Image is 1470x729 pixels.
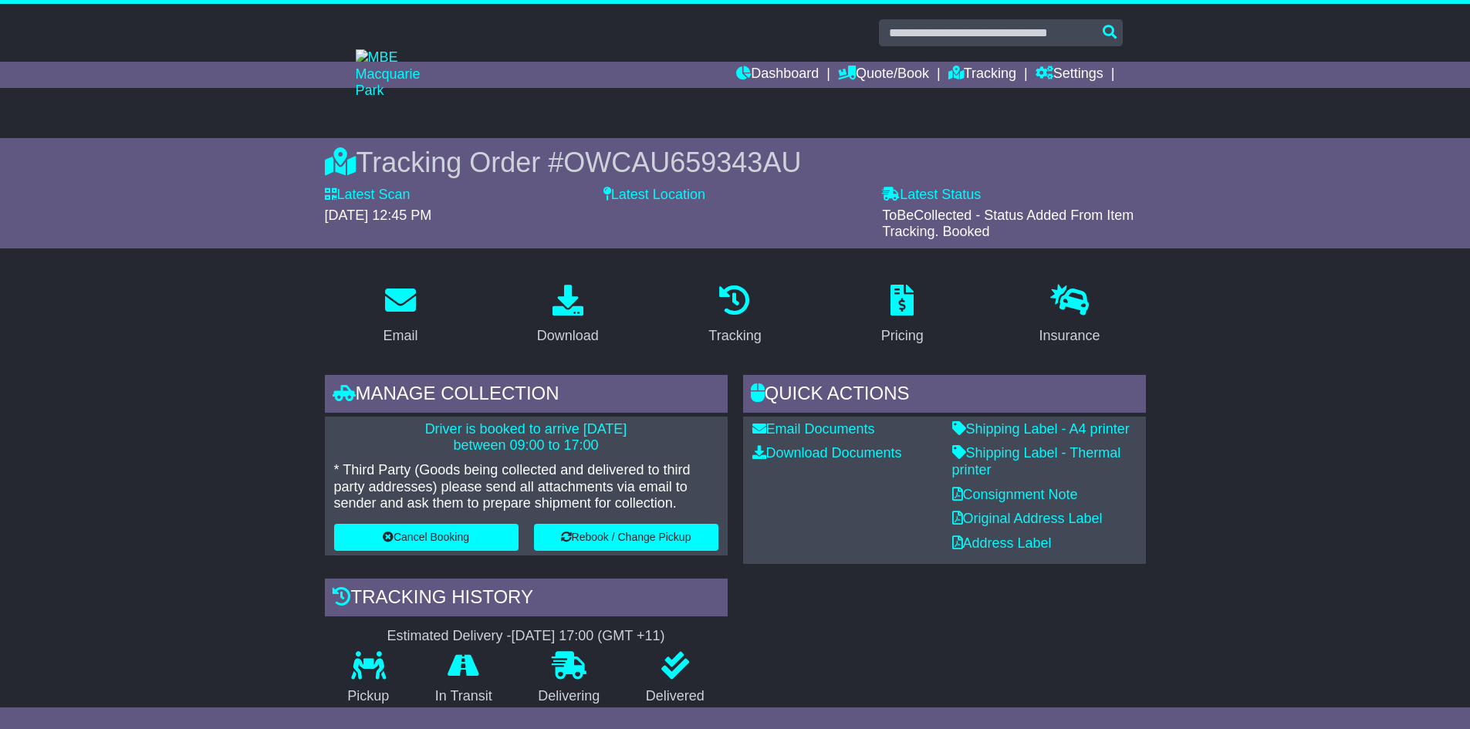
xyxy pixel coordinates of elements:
p: In Transit [412,688,515,705]
button: Rebook / Change Pickup [534,524,718,551]
div: Quick Actions [743,375,1146,417]
a: Download Documents [752,445,902,461]
div: Estimated Delivery - [325,628,728,645]
label: Latest Scan [325,187,411,204]
p: * Third Party (Goods being collected and delivered to third party addresses) please send all atta... [334,462,718,512]
a: Shipping Label - A4 printer [952,421,1130,437]
div: Tracking Order # [325,146,1146,179]
div: [DATE] 17:00 (GMT +11) [512,628,665,645]
p: Driver is booked to arrive [DATE] between 09:00 to 17:00 [334,421,718,454]
p: Delivered [623,688,728,705]
button: Cancel Booking [334,524,519,551]
a: Tracking [948,62,1016,88]
p: Pickup [325,688,413,705]
div: Pricing [881,326,924,346]
a: Quote/Book [838,62,929,88]
a: Consignment Note [952,487,1078,502]
a: Address Label [952,535,1052,551]
span: [DATE] 12:45 PM [325,208,432,223]
span: OWCAU659343AU [563,147,801,178]
div: Email [383,326,417,346]
a: Pricing [871,279,934,352]
a: Dashboard [736,62,819,88]
label: Latest Status [882,187,981,204]
div: Tracking [708,326,761,346]
div: Tracking history [325,579,728,620]
a: Tracking [698,279,771,352]
a: Email Documents [752,421,875,437]
a: Shipping Label - Thermal printer [952,445,1121,478]
div: Download [537,326,599,346]
div: Insurance [1039,326,1100,346]
a: Original Address Label [952,511,1103,526]
a: Settings [1036,62,1103,88]
a: Insurance [1029,279,1110,352]
p: Delivering [515,688,623,705]
span: ToBeCollected - Status Added From Item Tracking. Booked [882,208,1134,240]
a: Download [527,279,609,352]
div: Manage collection [325,375,728,417]
img: MBE Macquarie Park [356,49,448,100]
a: Email [373,279,427,352]
label: Latest Location [603,187,705,204]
